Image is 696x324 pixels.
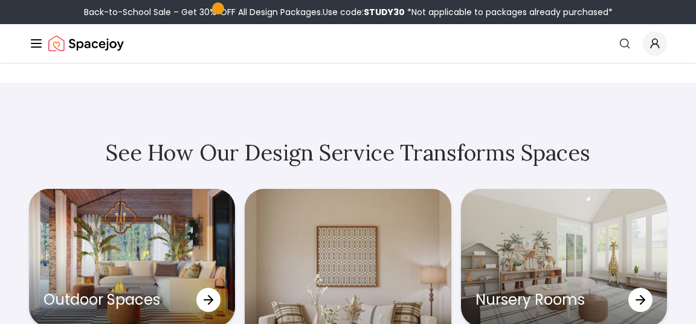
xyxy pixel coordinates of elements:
span: Use code: [323,6,405,18]
p: Nursery Rooms [475,290,585,310]
span: *Not applicable to packages already purchased* [405,6,613,18]
p: Outdoor Spaces [43,290,160,310]
h2: See How Our Design Service Transforms Spaces [29,141,667,165]
div: Back-to-School Sale – Get 30% OFF All Design Packages. [84,6,613,18]
img: Spacejoy Logo [48,31,124,56]
nav: Global [29,24,667,63]
a: Spacejoy [48,31,124,56]
b: STUDY30 [364,6,405,18]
